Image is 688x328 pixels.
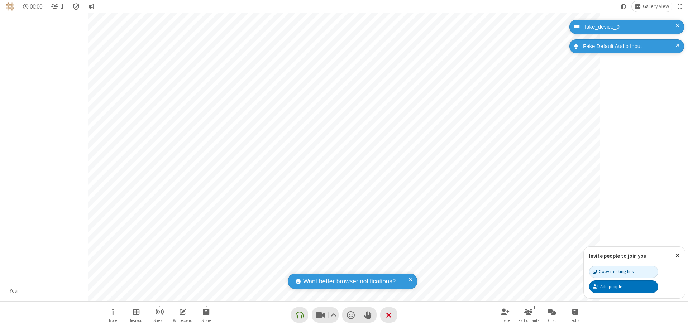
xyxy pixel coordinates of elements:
[675,1,685,12] button: Fullscreen
[201,318,211,323] span: Share
[589,280,658,293] button: Add people
[582,23,679,31] div: fake_device_0
[109,318,117,323] span: More
[291,307,308,323] button: Connect your audio
[670,247,685,264] button: Close popover
[86,1,97,12] button: Conversation
[643,4,669,9] span: Gallery view
[571,318,579,323] span: Polls
[501,318,510,323] span: Invite
[541,305,563,325] button: Open chat
[380,307,397,323] button: End or leave meeting
[580,42,679,50] div: Fake Default Audio Input
[6,2,14,11] img: QA Selenium DO NOT DELETE OR CHANGE
[30,3,42,10] span: 00:00
[153,318,166,323] span: Stream
[172,305,193,325] button: Open shared whiteboard
[312,307,339,323] button: Stop video (⌘+Shift+V)
[149,305,170,325] button: Start streaming
[61,3,64,10] span: 1
[531,304,537,311] div: 1
[518,318,539,323] span: Participants
[548,318,556,323] span: Chat
[329,307,338,323] button: Video setting
[48,1,67,12] button: Open participant list
[125,305,147,325] button: Manage Breakout Rooms
[102,305,124,325] button: Open menu
[20,1,46,12] div: Timer
[518,305,539,325] button: Open participant list
[618,1,629,12] button: Using system theme
[303,277,396,286] span: Want better browser notifications?
[593,268,634,275] div: Copy meeting link
[589,252,646,259] label: Invite people to join you
[129,318,144,323] span: Breakout
[632,1,672,12] button: Change layout
[70,1,83,12] div: Meeting details Encryption enabled
[195,305,217,325] button: Start sharing
[173,318,192,323] span: Whiteboard
[494,305,516,325] button: Invite participants (⌘+Shift+I)
[359,307,377,323] button: Raise hand
[589,266,658,278] button: Copy meeting link
[342,307,359,323] button: Send a reaction
[564,305,586,325] button: Open poll
[7,287,20,295] div: You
